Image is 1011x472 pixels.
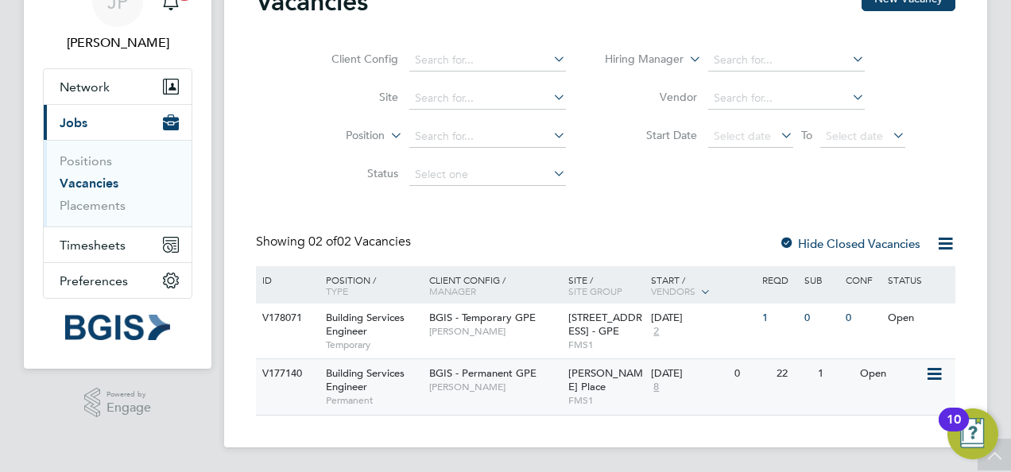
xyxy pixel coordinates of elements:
div: Status [884,266,953,293]
div: Position / [314,266,425,304]
label: Hiring Manager [592,52,684,68]
span: Type [326,284,348,297]
input: Search for... [409,126,566,148]
button: Jobs [44,105,192,140]
span: [PERSON_NAME] [429,381,560,393]
div: V177140 [258,359,314,389]
span: BGIS - Temporary GPE [429,311,536,324]
span: Building Services Engineer [326,311,405,338]
div: 0 [842,304,883,333]
span: Permanent [326,394,421,407]
a: Placements [60,198,126,213]
button: Open Resource Center, 10 new notifications [947,408,998,459]
label: Hide Closed Vacancies [779,236,920,251]
label: Start Date [606,128,697,142]
div: ID [258,266,314,293]
span: FMS1 [568,394,644,407]
span: [PERSON_NAME] [429,325,560,338]
div: [DATE] [651,311,754,325]
span: Site Group [568,284,622,297]
span: Jobs [60,115,87,130]
div: 10 [947,420,961,440]
button: Timesheets [44,227,192,262]
span: Preferences [60,273,128,288]
div: Conf [842,266,883,293]
div: Open [856,359,925,389]
div: 1 [758,304,800,333]
input: Select one [409,164,566,186]
span: [PERSON_NAME] Place [568,366,643,393]
span: 02 Vacancies [308,234,411,250]
div: Showing [256,234,414,250]
a: Powered byEngage [84,388,152,418]
input: Search for... [409,87,566,110]
label: Site [307,90,398,104]
button: Preferences [44,263,192,298]
span: Building Services Engineer [326,366,405,393]
button: Network [44,69,192,104]
span: 2 [651,325,661,339]
a: Positions [60,153,112,168]
div: Open [884,304,953,333]
div: Jobs [44,140,192,226]
span: [STREET_ADDRESS] - GPE [568,311,642,338]
div: Reqd [758,266,800,293]
label: Vendor [606,90,697,104]
label: Position [293,128,385,144]
div: 1 [814,359,855,389]
div: 0 [800,304,842,333]
input: Search for... [708,49,865,72]
div: V178071 [258,304,314,333]
span: Timesheets [60,238,126,253]
input: Search for... [409,49,566,72]
label: Status [307,166,398,180]
span: 8 [651,381,661,394]
img: bgis-logo-retina.png [65,315,170,340]
div: 22 [773,359,814,389]
div: 0 [730,359,772,389]
span: Select date [714,129,771,143]
span: FMS1 [568,339,644,351]
span: Engage [107,401,151,415]
span: Network [60,79,110,95]
span: Powered by [107,388,151,401]
input: Search for... [708,87,865,110]
span: To [796,125,817,145]
span: Manager [429,284,476,297]
span: Select date [826,129,883,143]
div: Site / [564,266,648,304]
label: Client Config [307,52,398,66]
div: Sub [800,266,842,293]
span: 02 of [308,234,337,250]
span: Vendors [651,284,695,297]
div: Start / [647,266,758,306]
a: Go to home page [43,315,192,340]
span: Temporary [326,339,421,351]
div: Client Config / [425,266,564,304]
a: Vacancies [60,176,118,191]
span: BGIS - Permanent GPE [429,366,536,380]
span: Jasmin Padmore [43,33,192,52]
div: [DATE] [651,367,726,381]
